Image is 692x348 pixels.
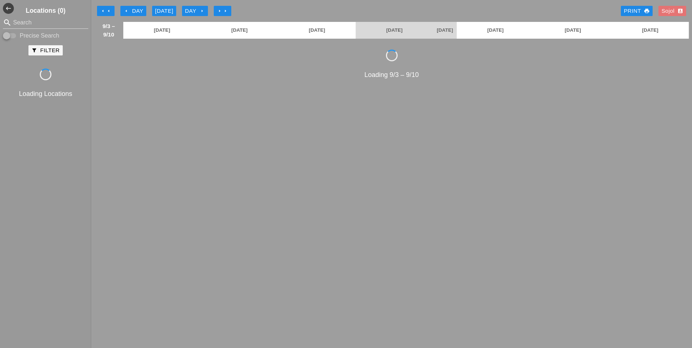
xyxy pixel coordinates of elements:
i: arrow_left [123,8,129,14]
i: filter_alt [31,47,37,53]
button: Move Back 1 Week [97,6,115,16]
i: arrow_right [217,8,223,14]
div: Print [624,7,650,15]
i: search [3,18,12,27]
a: [DATE] [433,22,457,39]
a: [DATE] [457,22,534,39]
div: Enable Precise search to match search terms exactly. [3,31,88,40]
div: Day [185,7,205,15]
a: [DATE] [612,22,689,39]
button: Day [120,6,146,16]
i: arrow_right [223,8,228,14]
div: [DATE] [155,7,173,15]
a: [DATE] [356,22,433,39]
i: arrow_left [106,8,112,14]
a: [DATE] [123,22,201,39]
a: [DATE] [201,22,278,39]
a: [DATE] [278,22,356,39]
a: [DATE] [534,22,611,39]
button: Sojol [658,6,686,16]
button: Shrink Sidebar [3,3,14,14]
div: Loading Locations [1,89,90,99]
button: [DATE] [152,6,176,16]
i: print [644,8,650,14]
i: arrow_left [100,8,106,14]
div: Day [123,7,143,15]
input: Search [13,17,78,28]
button: Filter [28,45,62,55]
div: Filter [31,46,59,55]
label: Precise Search [20,32,59,39]
i: west [3,3,14,14]
i: account_box [677,8,683,14]
div: Sojol [661,7,683,15]
div: Loading 9/3 – 9/10 [94,70,689,80]
i: arrow_right [199,8,205,14]
a: Print [621,6,653,16]
button: Move Ahead 1 Week [214,6,231,16]
span: 9/3 – 9/10 [98,22,120,39]
button: Day [182,6,208,16]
